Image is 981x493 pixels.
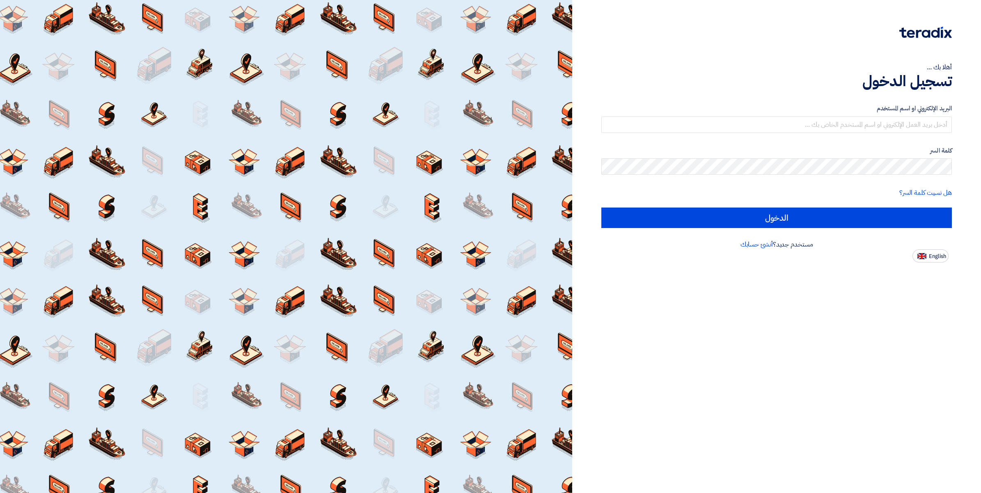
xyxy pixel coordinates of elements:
input: أدخل بريد العمل الإلكتروني او اسم المستخدم الخاص بك ... [601,116,952,133]
img: Teradix logo [899,27,952,38]
div: أهلا بك ... [601,62,952,72]
input: الدخول [601,208,952,228]
a: هل نسيت كلمة السر؟ [899,188,952,198]
div: مستخدم جديد؟ [601,240,952,249]
h1: تسجيل الدخول [601,72,952,90]
label: كلمة السر [601,146,952,155]
button: English [912,249,949,262]
span: English [929,253,946,259]
label: البريد الإلكتروني او اسم المستخدم [601,104,952,113]
a: أنشئ حسابك [740,240,773,249]
img: en-US.png [917,253,926,259]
